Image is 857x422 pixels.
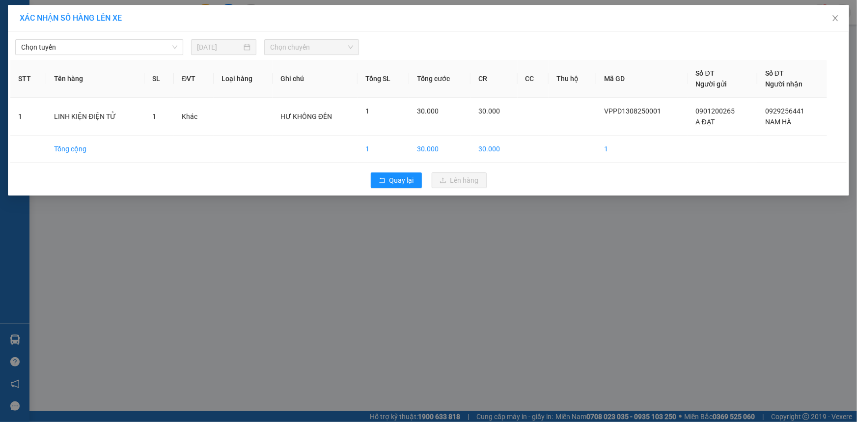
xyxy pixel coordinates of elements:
span: 1 [152,113,156,120]
span: A ĐẠT [696,118,715,126]
span: 0901200265 [696,107,735,115]
li: Hotline: 1900 8153 [92,36,411,49]
th: CC [518,60,549,98]
button: uploadLên hàng [432,172,487,188]
span: Người nhận [765,80,802,88]
span: close [831,14,839,22]
th: Tổng SL [358,60,409,98]
span: Quay lại [389,175,414,186]
td: 1 [10,98,46,136]
span: Người gửi [696,80,727,88]
th: Tên hàng [46,60,144,98]
td: Tổng cộng [46,136,144,163]
span: 0929256441 [765,107,804,115]
b: GỬI : PV [GEOGRAPHIC_DATA] [12,71,146,104]
li: [STREET_ADDRESS][PERSON_NAME]. [GEOGRAPHIC_DATA], Tỉnh [GEOGRAPHIC_DATA] [92,24,411,36]
img: logo.jpg [12,12,61,61]
th: Loại hàng [214,60,273,98]
th: Thu hộ [549,60,596,98]
th: Tổng cước [409,60,470,98]
td: Khác [174,98,214,136]
span: 1 [365,107,369,115]
span: Chọn tuyến [21,40,177,55]
th: CR [470,60,518,98]
td: 1 [596,136,688,163]
span: rollback [379,177,386,185]
td: LINH KIỆN ĐIỆN TỬ [46,98,144,136]
th: STT [10,60,46,98]
button: Close [822,5,849,32]
button: rollbackQuay lại [371,172,422,188]
span: Số ĐT [765,69,784,77]
td: 1 [358,136,409,163]
th: ĐVT [174,60,214,98]
span: 30.000 [478,107,500,115]
input: 13/08/2025 [197,42,242,53]
td: 30.000 [409,136,470,163]
span: HƯ KHÔNG ĐỀN [280,113,332,120]
span: NAM HÀ [765,118,791,126]
span: Số ĐT [696,69,715,77]
td: 30.000 [470,136,518,163]
span: 30.000 [417,107,439,115]
span: XÁC NHẬN SỐ HÀNG LÊN XE [20,13,122,23]
span: VPPD1308250001 [604,107,661,115]
th: Ghi chú [273,60,358,98]
th: Mã GD [596,60,688,98]
span: Chọn chuyến [270,40,353,55]
th: SL [144,60,174,98]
